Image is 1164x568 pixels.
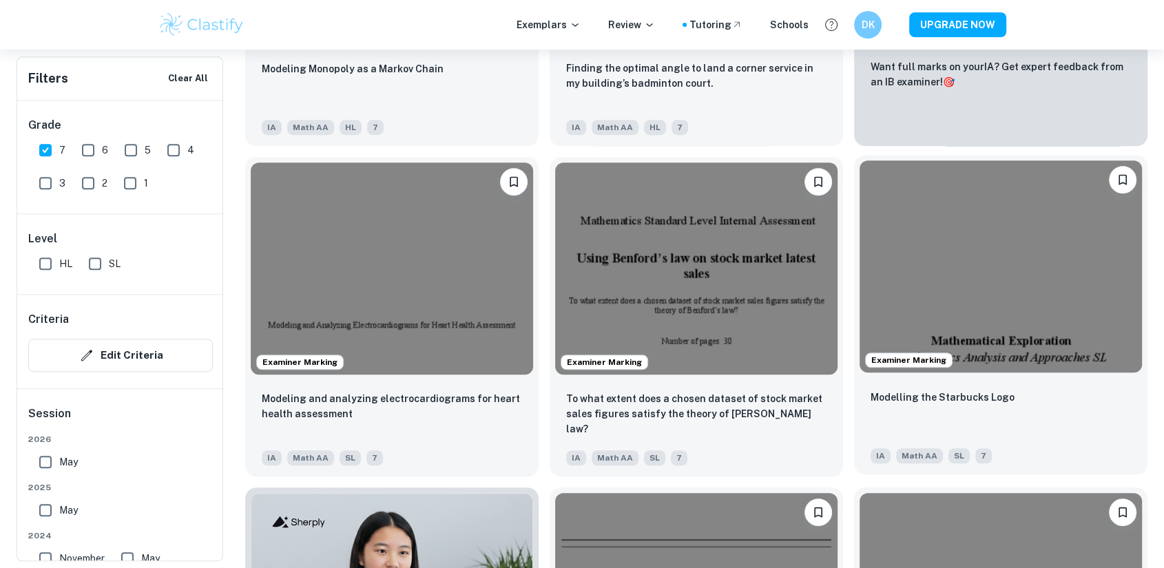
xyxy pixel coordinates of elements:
span: 7 [671,450,687,465]
img: Math AA IA example thumbnail: To what extent does a chosen dataset of [555,162,838,374]
span: 5 [145,143,151,158]
span: 🎯 [943,76,955,87]
img: Math AA IA example thumbnail: Modeling and analyzing electrocardiogram [251,162,533,374]
span: HL [644,120,666,135]
h6: Filters [28,69,68,88]
a: Tutoring [689,17,742,32]
span: SL [109,256,121,271]
span: May [59,503,78,518]
span: IA [871,448,891,463]
a: Examiner MarkingBookmarkTo what extent does a chosen dataset of stock market sales figures satisf... [550,157,843,476]
span: May [59,454,78,470]
p: Want full marks on your IA ? Get expert feedback from an IB examiner! [871,59,1131,90]
button: Help and Feedback [820,13,843,36]
span: HL [59,256,72,271]
span: SL [340,450,361,465]
button: UPGRADE NOW [909,12,1006,37]
span: SL [948,448,970,463]
p: Modelling the Starbucks Logo [871,390,1015,405]
span: Math AA [287,120,334,135]
h6: Criteria [28,311,69,328]
span: Examiner Marking [257,356,343,368]
span: Math AA [896,448,943,463]
a: Examiner MarkingBookmarkModeling and analyzing electrocardiograms for heart health assessmentIAMa... [245,157,539,476]
button: Clear All [165,68,211,89]
span: Math AA [592,120,638,135]
button: Bookmark [1109,498,1136,526]
img: Clastify logo [158,11,245,39]
span: IA [262,450,282,465]
a: Schools [770,17,809,32]
span: 1 [144,176,148,191]
button: DK [854,11,882,39]
img: Math AA IA example thumbnail: Modelling the Starbucks Logo [860,160,1142,372]
span: Examiner Marking [561,356,647,368]
p: Modeling Monopoly as a Markov Chain [262,61,444,76]
p: Modeling and analyzing electrocardiograms for heart health assessment [262,391,522,421]
span: Math AA [592,450,638,465]
span: 7 [672,120,688,135]
span: SL [644,450,665,465]
button: Bookmark [1109,166,1136,193]
span: HL [340,120,362,135]
h6: Grade [28,117,213,134]
span: 2024 [28,529,213,542]
p: Exemplars [517,17,581,32]
span: IA [566,450,586,465]
p: To what extent does a chosen dataset of stock market sales figures satisfy the theory of Benford’... [566,391,827,436]
span: November [59,551,105,566]
button: Bookmark [500,168,528,196]
span: IA [566,120,586,135]
h6: DK [860,17,876,32]
button: Bookmark [804,498,832,526]
h6: Level [28,231,213,247]
span: 6 [102,143,108,158]
span: 7 [366,450,383,465]
span: May [141,551,160,566]
span: 2025 [28,481,213,494]
span: 7 [975,448,992,463]
span: Math AA [287,450,334,465]
span: IA [262,120,282,135]
span: 7 [367,120,384,135]
span: 7 [59,143,65,158]
p: Review [608,17,655,32]
button: Edit Criteria [28,339,213,372]
p: Finding the optimal angle to land a corner service in my building’s badminton court. [566,61,827,91]
span: 2 [102,176,107,191]
button: Bookmark [804,168,832,196]
span: 2026 [28,433,213,445]
span: Examiner Marking [866,354,952,366]
h6: Session [28,406,213,433]
span: 4 [187,143,194,158]
a: Examiner MarkingBookmarkModelling the Starbucks LogoIAMath AASL7 [854,157,1147,476]
span: 3 [59,176,65,191]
